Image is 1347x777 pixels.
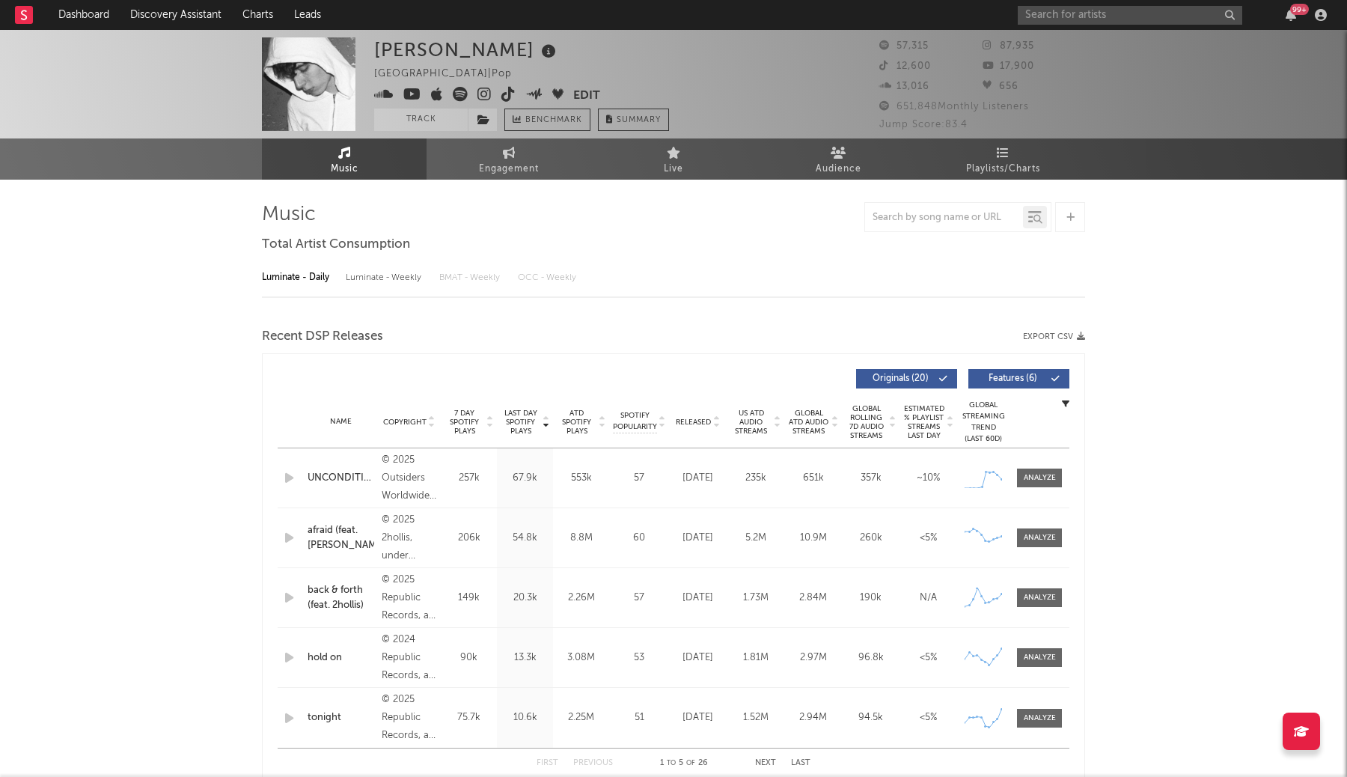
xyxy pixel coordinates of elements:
[501,650,549,665] div: 13.3k
[903,471,953,486] div: ~ 10 %
[667,760,676,767] span: to
[983,82,1018,91] span: 656
[788,650,838,665] div: 2.97M
[730,531,781,546] div: 5.2M
[879,102,1029,112] span: 651,848 Monthly Listeners
[879,41,929,51] span: 57,315
[730,591,781,606] div: 1.73M
[308,523,374,552] a: afraid (feat. [PERSON_NAME])
[968,369,1069,388] button: Features(6)
[501,531,549,546] div: 54.8k
[331,160,358,178] span: Music
[816,160,861,178] span: Audience
[903,531,953,546] div: <5%
[557,591,605,606] div: 2.26M
[755,759,776,767] button: Next
[730,409,772,436] span: US ATD Audio Streams
[501,591,549,606] div: 20.3k
[573,759,613,767] button: Previous
[966,160,1040,178] span: Playlists/Charts
[262,236,410,254] span: Total Artist Consumption
[903,710,953,725] div: <5%
[308,710,374,725] a: tonight
[262,138,427,180] a: Music
[445,471,493,486] div: 257k
[673,710,723,725] div: [DATE]
[501,409,540,436] span: Last Day Spotify Plays
[501,471,549,486] div: 67.9k
[598,109,669,131] button: Summary
[445,650,493,665] div: 90k
[308,471,374,486] a: UNCONDITIONAL
[617,116,661,124] span: Summary
[983,41,1034,51] span: 87,935
[865,212,1023,224] input: Search by song name or URL
[1018,6,1242,25] input: Search for artists
[262,328,383,346] span: Recent DSP Releases
[613,410,657,433] span: Spotify Popularity
[856,369,957,388] button: Originals(20)
[903,591,953,606] div: N/A
[557,650,605,665] div: 3.08M
[846,650,896,665] div: 96.8k
[613,650,665,665] div: 53
[382,451,437,505] div: © 2025 Outsiders Worldwide Limited, under exclusive licence to Universal Music Operations Limited
[879,61,931,71] span: 12,600
[673,591,723,606] div: [DATE]
[613,710,665,725] div: 51
[262,265,331,290] div: Luminate - Daily
[846,531,896,546] div: 260k
[613,471,665,486] div: 57
[1290,4,1309,15] div: 99 +
[664,160,683,178] span: Live
[846,591,896,606] div: 190k
[1023,332,1085,341] button: Export CSV
[756,138,920,180] a: Audience
[308,583,374,612] a: back & forth (feat. 2hollis)
[557,471,605,486] div: 553k
[730,650,781,665] div: 1.81M
[427,138,591,180] a: Engagement
[308,650,374,665] a: hold on
[791,759,810,767] button: Last
[643,755,725,773] div: 1 5 26
[686,760,695,767] span: of
[961,400,1006,445] div: Global Streaming Trend (Last 60D)
[557,409,596,436] span: ATD Spotify Plays
[383,418,427,427] span: Copyright
[879,120,968,129] span: Jump Score: 83.4
[673,471,723,486] div: [DATE]
[613,531,665,546] div: 60
[673,650,723,665] div: [DATE]
[788,471,838,486] div: 651k
[978,374,1047,383] span: Features ( 6 )
[504,109,590,131] a: Benchmark
[846,404,887,440] span: Global Rolling 7D Audio Streams
[788,710,838,725] div: 2.94M
[525,112,582,129] span: Benchmark
[879,82,929,91] span: 13,016
[382,511,437,565] div: © 2025 2hollis, under exclusive license to Interscope Records
[788,409,829,436] span: Global ATD Audio Streams
[846,471,896,486] div: 357k
[445,710,493,725] div: 75.7k
[501,710,549,725] div: 10.6k
[676,418,711,427] span: Released
[445,409,484,436] span: 7 Day Spotify Plays
[1286,9,1296,21] button: 99+
[445,591,493,606] div: 149k
[730,710,781,725] div: 1.52M
[445,531,493,546] div: 206k
[673,531,723,546] div: [DATE]
[374,65,529,83] div: [GEOGRAPHIC_DATA] | Pop
[308,416,374,427] div: Name
[983,61,1034,71] span: 17,900
[613,591,665,606] div: 57
[903,650,953,665] div: <5%
[382,691,437,745] div: © 2025 Republic Records, a division of UMG Recordings, Inc.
